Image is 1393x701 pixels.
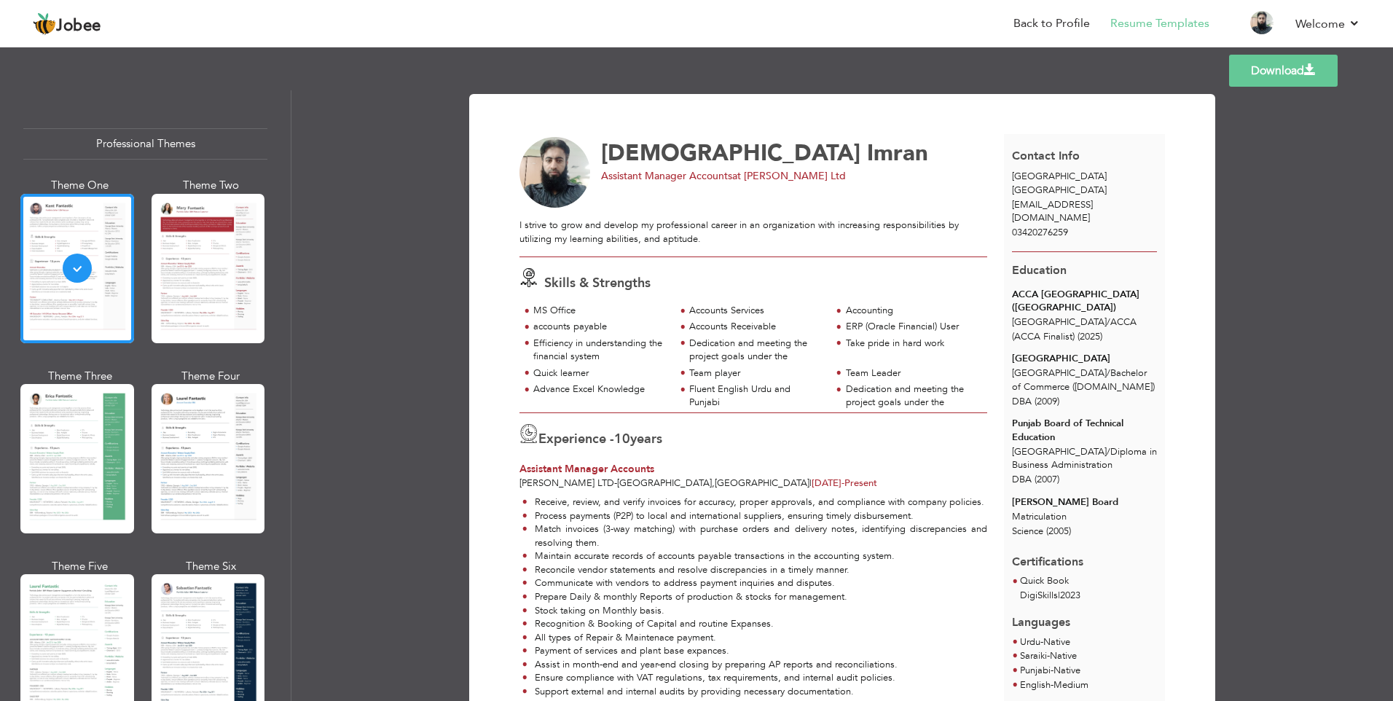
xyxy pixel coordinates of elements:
span: [GEOGRAPHIC_DATA] ACCA [1012,316,1137,329]
a: Welcome [1295,15,1360,33]
span: Contact Info [1012,148,1080,164]
div: Team Leader [846,367,979,380]
span: Certifications [1012,543,1083,571]
li: Prepare Daily & monthly Reports of production & stocks for management. [522,590,987,604]
li: Reconcile vendor statements and resolve discrepancies in a timely manner. [522,563,987,577]
li: Process payments (P2P) to local and international suppliers, ensuring timely disbursement. [522,509,987,523]
div: Theme Five [23,559,137,574]
div: Efficiency in understanding the financial system [533,337,667,364]
a: Jobee [33,12,101,36]
span: [GEOGRAPHIC_DATA] [1012,184,1107,197]
span: 10 [614,430,630,448]
div: Dedication and meeting the project goals under the [689,337,823,364]
span: Saraiki [1020,649,1047,662]
span: Education [1012,262,1067,278]
span: [DEMOGRAPHIC_DATA] [601,138,860,168]
li: Assist in month-end and year-end closing by preparing AP reports and reconciliations. [522,658,987,672]
span: [GEOGRAPHIC_DATA] [617,477,712,490]
li: Recognition & Booking of Capital and routine Expanses. [522,617,987,631]
div: Advance Excel Knowledge [533,383,667,396]
a: Resume Templates [1110,15,1209,32]
span: [GEOGRAPHIC_DATA] Diploma in Business Administration [1012,445,1157,472]
span: - [1040,635,1043,649]
div: ERP (Oracle Financial) User [846,320,979,334]
span: - [1047,649,1050,662]
li: Maintain accurate records of accounts payable transactions in the accounting system. [522,549,987,563]
div: Quick learner [533,367,667,380]
span: Quick Book [1020,574,1069,587]
a: Download [1229,55,1338,87]
span: | [1058,589,1060,602]
span: 03420276259 [1012,226,1068,239]
span: Assistant Manager Accounts [601,169,732,183]
span: Matriculation [1012,510,1067,523]
label: years [614,430,662,449]
div: Accounting [846,304,979,318]
span: Jobee [56,18,101,34]
div: Accounts Services [689,304,823,318]
span: (2005) [1046,525,1071,538]
span: (2007) [1035,473,1059,486]
span: Experience - [538,430,614,448]
li: Support external and internal audits by providing necessary documentation. [522,685,987,699]
div: Accounts Receivable [689,320,823,334]
span: Assistant Manager Accounts [519,462,654,476]
li: Communicate with vendors to address payment inquiries and disputes. [522,576,987,590]
span: (2025) [1078,330,1102,343]
li: Ensure compliance with VAT regulations, tax requirements, and internal audit policies. [522,671,987,685]
div: Punjab Board of Technical Education [1012,417,1157,444]
span: [PERSON_NAME] Ltd [519,477,614,490]
span: [GEOGRAPHIC_DATA] [1012,170,1107,183]
div: I strive to grow and develop my professional career in an organization with increasing responsibi... [519,219,987,246]
span: / [1107,445,1110,458]
span: Urdu [1020,635,1040,649]
span: Punjabi [1020,664,1051,677]
span: [DATE] [812,477,844,490]
span: / [1107,316,1110,329]
span: [GEOGRAPHIC_DATA] Bachelor of Commerce ([DOMAIN_NAME]) [1012,367,1155,393]
span: [EMAIL_ADDRESS][DOMAIN_NAME] [1012,198,1093,225]
li: Medium [1020,678,1088,693]
li: Receive, review, and verify invoices for accuracy, proper approvals, and compliance with company ... [522,496,987,509]
div: Theme Four [154,369,268,384]
div: [PERSON_NAME] Board [1012,496,1157,509]
img: No image [519,137,591,208]
div: Theme Two [154,178,268,193]
img: Profile Img [1250,11,1274,34]
span: DBA [1012,473,1032,486]
div: ACCA [GEOGRAPHIC_DATA] ([GEOGRAPHIC_DATA]) [1012,288,1157,315]
div: Team player [689,367,823,380]
span: Present [812,477,877,490]
span: English [1020,678,1051,692]
span: | [809,477,812,490]
span: (2009) [1035,395,1059,408]
span: Languages [1012,603,1070,631]
span: , [712,477,715,490]
div: Professional Themes [23,128,267,160]
img: jobee.io [33,12,56,36]
div: Theme Six [154,559,268,574]
li: Native [1020,635,1070,650]
div: Dedication and meeting the project goals under the [846,383,979,410]
div: accounts payable [533,320,667,334]
li: Native [1020,649,1088,664]
li: Native [1020,664,1088,678]
span: - [614,477,617,490]
div: Theme Three [23,369,137,384]
div: MS Office [533,304,667,318]
span: [GEOGRAPHIC_DATA] [715,477,809,490]
div: Fluent English Urdu and Punjabi [689,383,823,410]
span: / [1107,367,1110,380]
span: (ACCA Finalist) [1012,330,1075,343]
li: Stock taking on Monthly basis. [522,604,987,618]
span: Science [1012,525,1043,538]
li: Match invoices (3-way matching) with purchase orders and delivery notes, identifying discrepancie... [522,522,987,549]
li: All types of Repair & Maintenace payment. [522,631,987,645]
div: Take pride in hard work [846,337,979,350]
span: - [1051,678,1053,692]
a: Back to Profile [1013,15,1090,32]
div: Theme One [23,178,137,193]
span: Imran [867,138,928,168]
li: Payment of services and plant base expances. [522,644,987,658]
p: DigiSkills 2023 [1020,589,1080,603]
